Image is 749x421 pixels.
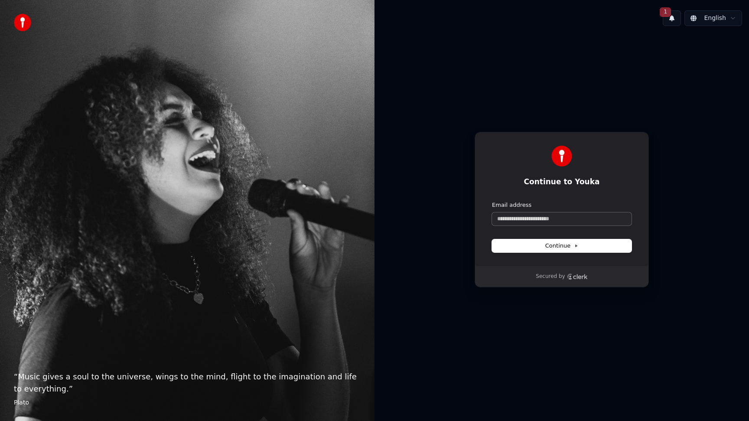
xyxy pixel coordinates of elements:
[567,274,588,280] a: Clerk logo
[663,10,681,26] button: 1
[14,371,361,395] p: “ Music gives a soul to the universe, wings to the mind, flight to the imagination and life to ev...
[492,239,632,252] button: Continue
[492,201,531,209] label: Email address
[14,398,361,407] footer: Plato
[551,146,572,166] img: Youka
[536,273,565,280] p: Secured by
[14,14,31,31] img: youka
[545,242,578,250] span: Continue
[660,7,671,17] span: 1
[492,177,632,187] h1: Continue to Youka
